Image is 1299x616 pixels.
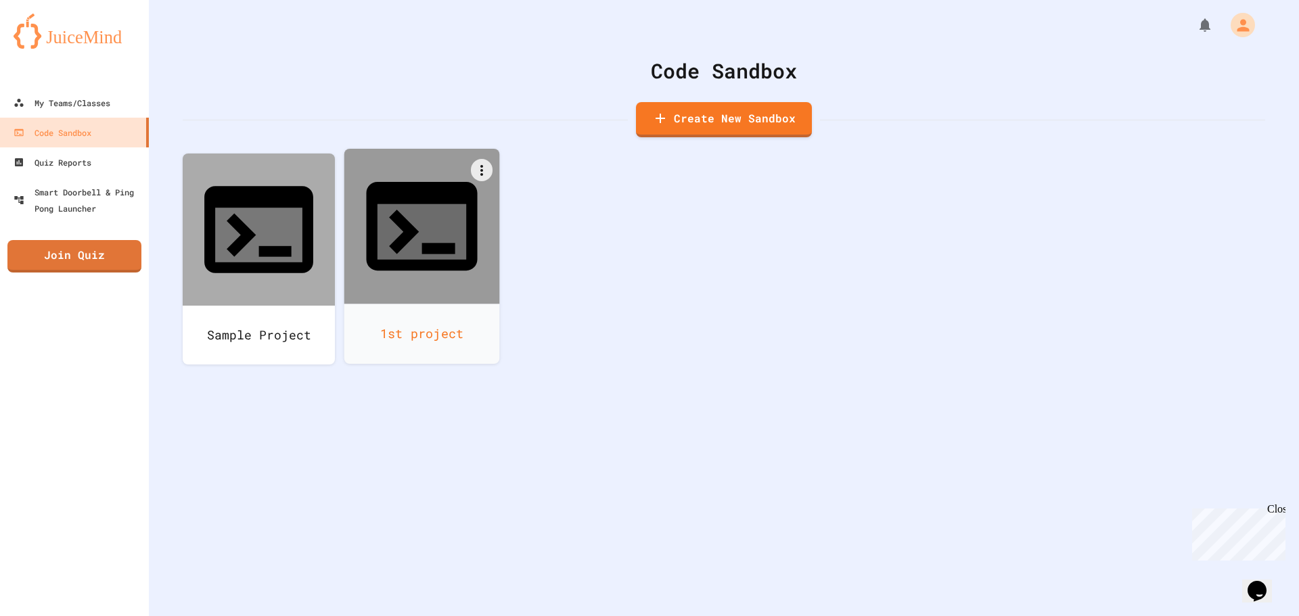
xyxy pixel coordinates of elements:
div: My Notifications [1172,14,1216,37]
div: 1st project [344,304,500,364]
div: Chat with us now!Close [5,5,93,86]
a: Join Quiz [7,240,141,273]
a: 1st project [344,149,500,364]
div: My Account [1216,9,1258,41]
div: Code Sandbox [183,55,1265,86]
iframe: chat widget [1242,562,1285,602]
a: Create New Sandbox [636,102,812,137]
div: Quiz Reports [14,154,91,170]
img: logo-orange.svg [14,14,135,49]
a: Sample Project [183,153,335,364]
div: Smart Doorbell & Ping Pong Launcher [14,184,143,216]
div: My Teams/Classes [14,95,110,111]
div: Code Sandbox [14,124,91,141]
div: Sample Project [183,306,335,364]
iframe: chat widget [1187,503,1285,561]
